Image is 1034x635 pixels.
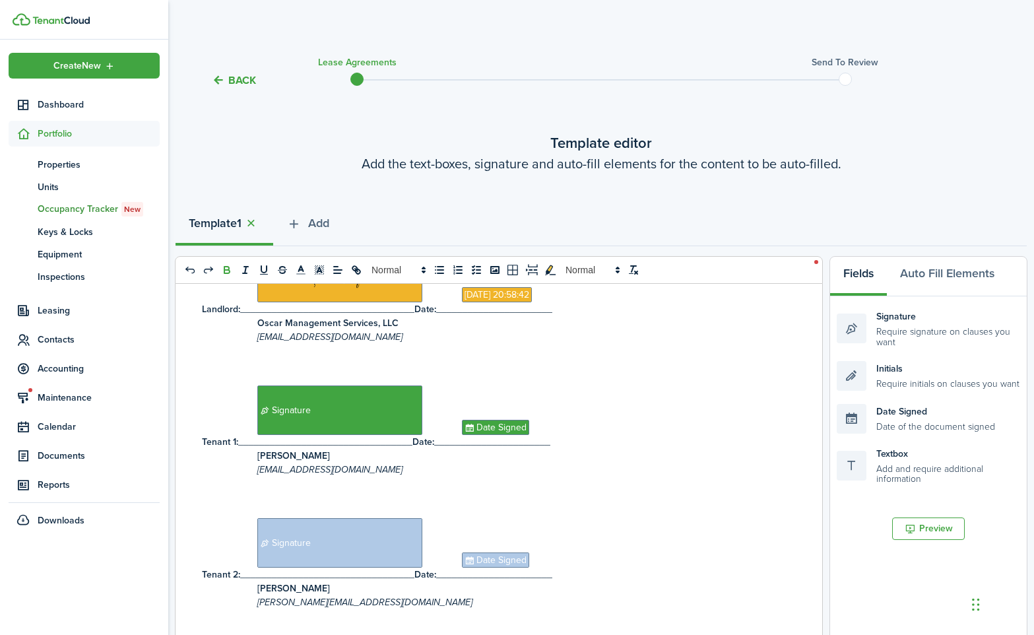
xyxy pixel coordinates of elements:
button: bold [218,262,236,278]
span: New [124,203,141,215]
a: Inspections [9,265,160,288]
strong: Date: [412,435,434,449]
strong: Template [189,215,237,232]
strong: Landlord: [202,302,240,316]
span: Occupancy Tracker [38,202,160,217]
i: [EMAIL_ADDRESS][DOMAIN_NAME] [257,463,403,477]
a: Reports [9,472,160,498]
span: Create New [53,61,101,71]
button: image [486,262,504,278]
span: Contacts [38,333,160,347]
img: TenantCloud [13,13,30,26]
a: Properties [9,153,160,176]
span: Leasing [38,304,160,317]
p: _________________________________ ______________________ [202,568,786,582]
button: list: ordered [449,262,467,278]
i: [EMAIL_ADDRESS][DOMAIN_NAME] [257,330,403,344]
button: underline [255,262,273,278]
span: Maintenance [38,391,160,405]
button: clean [624,262,643,278]
button: pageBreak [523,262,541,278]
span: Accounting [38,362,160,376]
button: link [347,262,366,278]
button: Add [273,207,342,246]
strong: [PERSON_NAME] [257,582,330,595]
img: TenantCloud [32,17,90,24]
span: Units [38,180,160,194]
span: Downloads [38,514,84,527]
span: Add [308,215,329,232]
button: Back [212,73,256,87]
wizard-step-header-title: Template editor [176,132,1027,154]
strong: Date: [414,302,436,316]
button: list: check [467,262,486,278]
button: toggleMarkYellow: markYellow [541,262,560,278]
wizard-step-header-description: Add the text-boxes, signature and auto-fill elements for the content to be auto-filled. [176,154,1027,174]
button: italic [236,262,255,278]
strong: 1 [237,215,242,232]
span: Inspections [38,270,160,284]
button: Fields [830,257,887,296]
iframe: Chat Widget [808,492,1034,635]
button: Close tab [242,216,260,231]
a: Keys & Locks [9,220,160,243]
strong: Oscar Management Services, LLC [257,316,399,330]
span: Documents [38,449,160,463]
button: redo: redo [199,262,218,278]
h3: Send to review [812,55,878,69]
strong: Tenant 1: [202,435,238,449]
a: Occupancy TrackerNew [9,198,160,220]
a: Dashboard [9,92,160,117]
button: undo: undo [181,262,199,278]
a: Equipment [9,243,160,265]
button: strike [273,262,292,278]
span: Equipment [38,248,160,261]
span: Dashboard [38,98,160,112]
button: Open menu [9,53,160,79]
span: Calendar [38,420,160,434]
span: Portfolio [38,127,160,141]
a: Units [9,176,160,198]
strong: Date: [414,568,436,582]
i: [PERSON_NAME][EMAIL_ADDRESS][DOMAIN_NAME] [257,595,472,609]
p: _________________________________ ______________________ [202,435,786,449]
button: Auto Fill Elements [887,257,1008,296]
div: Drag [972,585,980,624]
h3: Lease Agreements [318,55,397,69]
strong: Tenant 2: [202,568,240,582]
strong: [PERSON_NAME] [257,449,330,463]
span: Keys & Locks [38,225,160,239]
span: Properties [38,158,160,172]
p: _________________________________ ______________________ [202,302,786,316]
button: list: bullet [430,262,449,278]
button: table-better [504,262,523,278]
span: Reports [38,478,160,492]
